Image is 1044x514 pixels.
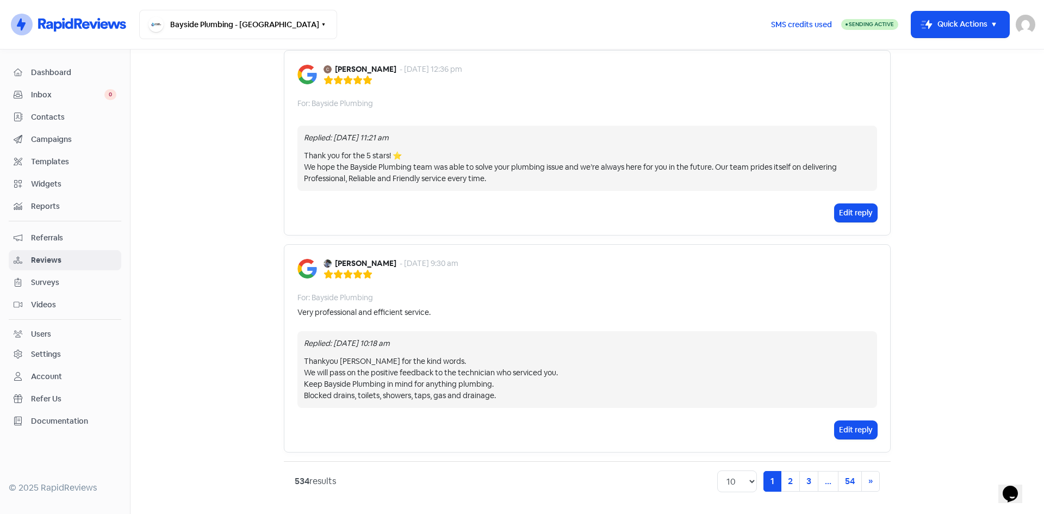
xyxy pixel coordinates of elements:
div: Account [31,371,62,382]
button: Edit reply [835,204,877,222]
i: Replied: [DATE] 11:21 am [304,133,389,143]
i: Replied: [DATE] 10:18 am [304,338,390,348]
a: SMS credits used [762,18,841,29]
span: Surveys [31,277,116,288]
a: Refer Us [9,389,121,409]
a: Inbox 0 [9,85,121,105]
div: - [DATE] 12:36 pm [400,64,462,75]
iframe: chat widget [998,470,1033,503]
button: Edit reply [835,421,877,439]
div: For: Bayside Plumbing [297,98,373,109]
b: [PERSON_NAME] [335,64,396,75]
a: Reports [9,196,121,216]
span: Documentation [31,416,116,427]
span: 0 [104,89,116,100]
div: - [DATE] 9:30 am [400,258,458,269]
span: Campaigns [31,134,116,145]
a: Dashboard [9,63,121,83]
span: Sending Active [849,21,894,28]
div: Thank you for the 5 stars! ⭐ We hope the Bayside Plumbing team was able to solve your plumbing is... [304,150,871,184]
span: Refer Us [31,393,116,405]
img: User [1016,15,1035,34]
a: 54 [838,471,862,492]
a: Settings [9,344,121,364]
a: ... [818,471,838,492]
span: Videos [31,299,116,311]
span: Referrals [31,232,116,244]
b: [PERSON_NAME] [335,258,396,269]
span: » [868,475,873,487]
a: Widgets [9,174,121,194]
a: Surveys [9,273,121,293]
img: Image [297,65,317,84]
img: Avatar [324,259,332,268]
a: Contacts [9,107,121,127]
a: Reviews [9,250,121,270]
a: Campaigns [9,129,121,150]
div: Settings [31,349,61,360]
a: Referrals [9,228,121,248]
button: Quick Actions [911,11,1009,38]
span: Reports [31,201,116,212]
span: Reviews [31,255,116,266]
a: Next [861,471,880,492]
a: Videos [9,295,121,315]
a: Sending Active [841,18,898,31]
div: results [295,475,336,488]
a: 2 [781,471,800,492]
div: For: Bayside Plumbing [297,292,373,304]
button: Bayside Plumbing - [GEOGRAPHIC_DATA] [139,10,337,39]
strong: 534 [295,475,309,487]
span: Dashboard [31,67,116,78]
img: Image [297,259,317,278]
img: Avatar [324,65,332,73]
a: Templates [9,152,121,172]
a: 3 [799,471,818,492]
span: Inbox [31,89,104,101]
div: Very professional and efficient service. [297,307,431,318]
a: 1 [763,471,781,492]
div: Thankyou [PERSON_NAME] for the kind words. We will pass on the positive feedback to the technicia... [304,356,871,401]
a: Documentation [9,411,121,431]
span: SMS credits used [771,19,832,30]
div: © 2025 RapidReviews [9,481,121,494]
span: Contacts [31,112,116,123]
a: Account [9,367,121,387]
a: Users [9,324,121,344]
div: Users [31,329,51,340]
span: Templates [31,156,116,168]
span: Widgets [31,178,116,190]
